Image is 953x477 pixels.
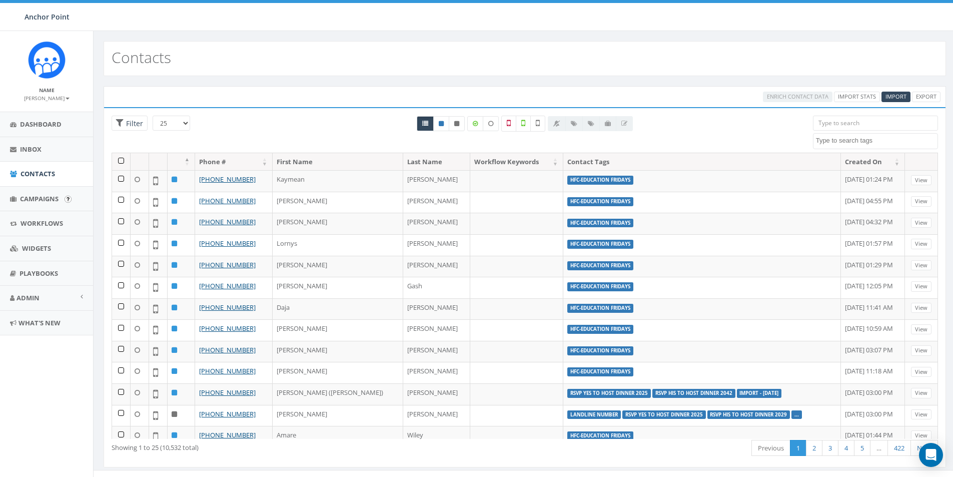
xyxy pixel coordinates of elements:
label: rsvp his to host dinner 2042 [652,389,735,398]
small: [PERSON_NAME] [24,95,70,102]
td: [PERSON_NAME] [403,234,470,256]
span: Anchor Point [25,12,70,22]
a: [PHONE_NUMBER] [199,388,256,397]
a: … [870,440,888,456]
td: [DATE] 03:00 PM [841,405,905,426]
a: [PHONE_NUMBER] [199,175,256,184]
label: rsvp yes to host dinner 2025 [567,389,651,398]
label: Not Validated [530,116,545,132]
span: Widgets [22,244,51,253]
span: Dashboard [20,120,62,129]
th: Last Name [403,153,470,171]
td: [DATE] 04:32 PM [841,213,905,234]
a: ... [794,411,799,418]
a: 3 [822,440,838,456]
td: Wiley [403,426,470,447]
a: [PHONE_NUMBER] [199,303,256,312]
th: Contact Tags [563,153,841,171]
a: View [911,281,931,292]
th: Created On: activate to sort column ascending [841,153,905,171]
a: View [911,409,931,420]
span: Contacts [21,169,55,178]
a: [PHONE_NUMBER] [199,281,256,290]
a: [PHONE_NUMBER] [199,366,256,375]
a: All contacts [417,116,434,131]
td: [DATE] 01:24 PM [841,170,905,192]
td: [PERSON_NAME] [403,298,470,320]
td: [DATE] 03:07 PM [841,341,905,362]
td: [PERSON_NAME] [273,341,403,362]
label: HFC-Education Fridays [567,219,633,228]
a: [PHONE_NUMBER] [199,217,256,226]
td: [PERSON_NAME] [403,319,470,341]
label: HFC-Education Fridays [567,197,633,206]
label: Data Enriched [467,116,483,131]
span: CSV files only [885,93,906,100]
td: Kaymean [273,170,403,192]
td: Gash [403,277,470,298]
label: HFC-Education Fridays [567,325,633,334]
label: HFC-Education Fridays [567,240,633,249]
td: Lornys [273,234,403,256]
input: Submit [65,196,72,203]
label: HFC-Education Fridays [567,282,633,291]
label: HFC-Education Fridays [567,176,633,185]
div: Showing 1 to 25 (10,532 total) [112,439,447,452]
img: Rally_platform_Icon_1.png [28,41,66,79]
td: [DATE] 01:57 PM [841,234,905,256]
a: [PHONE_NUMBER] [199,409,256,418]
a: View [911,239,931,249]
a: View [911,196,931,207]
span: Admin [17,293,40,302]
i: This phone number is subscribed and will receive texts. [439,121,444,127]
td: [PERSON_NAME] [403,170,470,192]
label: HFC-Education Fridays [567,346,633,355]
a: View [911,367,931,377]
a: [PHONE_NUMBER] [199,324,256,333]
a: View [911,388,931,398]
td: [PERSON_NAME] [403,405,470,426]
label: rsvp his to host dinner 2029 [707,410,790,419]
td: [DATE] 11:18 AM [841,362,905,383]
td: [PERSON_NAME] ([PERSON_NAME]) [273,383,403,405]
a: Opted Out [449,116,465,131]
span: What's New [19,318,61,327]
td: [DATE] 01:29 PM [841,256,905,277]
span: Filter [124,119,143,128]
a: 2 [806,440,822,456]
td: [PERSON_NAME] [273,213,403,234]
th: First Name [273,153,403,171]
a: View [911,345,931,356]
td: [PERSON_NAME] [403,213,470,234]
i: This phone number is unsubscribed and has opted-out of all texts. [454,121,459,127]
label: HFC-Education Fridays [567,304,633,313]
span: Workflows [21,219,63,228]
a: Active [433,116,449,131]
td: [PERSON_NAME] [273,405,403,426]
a: [PHONE_NUMBER] [199,260,256,269]
a: Export [912,92,940,102]
td: [PERSON_NAME] [273,256,403,277]
td: [PERSON_NAME] [273,362,403,383]
label: rsvp yes to host dinner 2025 [622,410,706,419]
th: Phone #: activate to sort column ascending [195,153,273,171]
td: Daja [273,298,403,320]
a: [PERSON_NAME] [24,93,70,102]
span: Advance Filter [112,116,148,131]
a: 4 [838,440,854,456]
label: Data not Enriched [483,116,499,131]
td: [PERSON_NAME] [403,192,470,213]
td: [DATE] 04:55 PM [841,192,905,213]
div: Open Intercom Messenger [919,443,943,467]
label: HFC-Education Fridays [567,261,633,270]
a: [PHONE_NUMBER] [199,196,256,205]
a: [PHONE_NUMBER] [199,239,256,248]
td: [DATE] 03:00 PM [841,383,905,405]
a: 5 [854,440,870,456]
span: Import [885,93,906,100]
td: [PERSON_NAME] [273,277,403,298]
a: View [911,175,931,186]
a: Import [881,92,910,102]
textarea: Search [816,136,937,145]
span: Playbooks [20,269,58,278]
